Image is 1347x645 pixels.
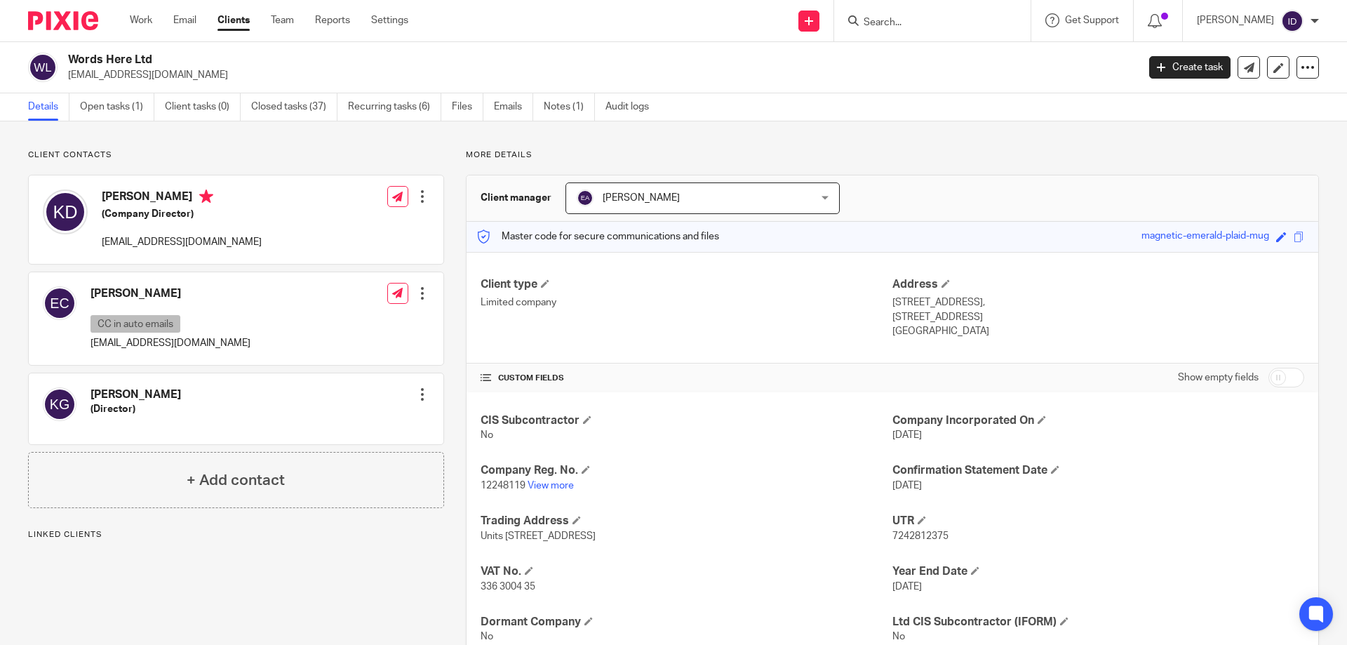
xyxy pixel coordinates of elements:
[477,230,719,244] p: Master code for secure communications and files
[452,93,483,121] a: Files
[173,13,196,27] a: Email
[43,387,76,421] img: svg%3E
[28,149,444,161] p: Client contacts
[528,481,574,491] a: View more
[892,582,922,592] span: [DATE]
[102,235,262,249] p: [EMAIL_ADDRESS][DOMAIN_NAME]
[892,463,1304,478] h4: Confirmation Statement Date
[251,93,337,121] a: Closed tasks (37)
[80,93,154,121] a: Open tasks (1)
[892,295,1304,310] p: [STREET_ADDRESS],
[1149,56,1231,79] a: Create task
[1141,229,1269,245] div: magnetic-emerald-plaid-mug
[371,13,408,27] a: Settings
[315,13,350,27] a: Reports
[892,531,949,541] span: 7242812375
[892,632,905,641] span: No
[1281,10,1304,32] img: svg%3E
[466,149,1319,161] p: More details
[28,53,58,82] img: svg%3E
[892,413,1304,428] h4: Company Incorporated On
[481,277,892,292] h4: Client type
[91,387,181,402] h4: [PERSON_NAME]
[892,310,1304,324] p: [STREET_ADDRESS]
[481,481,525,491] span: 12248119
[481,191,551,205] h3: Client manager
[892,324,1304,338] p: [GEOGRAPHIC_DATA]
[481,632,493,641] span: No
[481,295,892,310] p: Limited company
[892,615,1304,630] h4: Ltd CIS Subcontractor (IFORM)
[481,582,535,592] span: 336 3004 35
[102,207,262,221] h5: (Company Director)
[605,93,659,121] a: Audit logs
[892,514,1304,528] h4: UTR
[43,286,76,320] img: svg%3E
[892,277,1304,292] h4: Address
[1197,13,1274,27] p: [PERSON_NAME]
[130,13,152,27] a: Work
[862,17,989,29] input: Search
[102,189,262,207] h4: [PERSON_NAME]
[165,93,241,121] a: Client tasks (0)
[603,193,680,203] span: [PERSON_NAME]
[271,13,294,27] a: Team
[68,68,1128,82] p: [EMAIL_ADDRESS][DOMAIN_NAME]
[91,336,250,350] p: [EMAIL_ADDRESS][DOMAIN_NAME]
[28,529,444,540] p: Linked clients
[892,564,1304,579] h4: Year End Date
[28,11,98,30] img: Pixie
[892,430,922,440] span: [DATE]
[1065,15,1119,25] span: Get Support
[199,189,213,204] i: Primary
[481,615,892,630] h4: Dormant Company
[494,93,533,121] a: Emails
[1178,371,1259,385] label: Show empty fields
[481,463,892,478] h4: Company Reg. No.
[892,481,922,491] span: [DATE]
[544,93,595,121] a: Notes (1)
[348,93,441,121] a: Recurring tasks (6)
[481,564,892,579] h4: VAT No.
[68,53,916,67] h2: Words Here Ltd
[28,93,69,121] a: Details
[577,189,594,206] img: svg%3E
[91,286,250,301] h4: [PERSON_NAME]
[481,531,596,541] span: Units [STREET_ADDRESS]
[217,13,250,27] a: Clients
[481,430,493,440] span: No
[91,402,181,416] h5: (Director)
[43,189,88,234] img: svg%3E
[187,470,285,491] h4: + Add contact
[91,315,180,333] p: CC in auto emails
[481,373,892,384] h4: CUSTOM FIELDS
[481,413,892,428] h4: CIS Subcontractor
[481,514,892,528] h4: Trading Address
